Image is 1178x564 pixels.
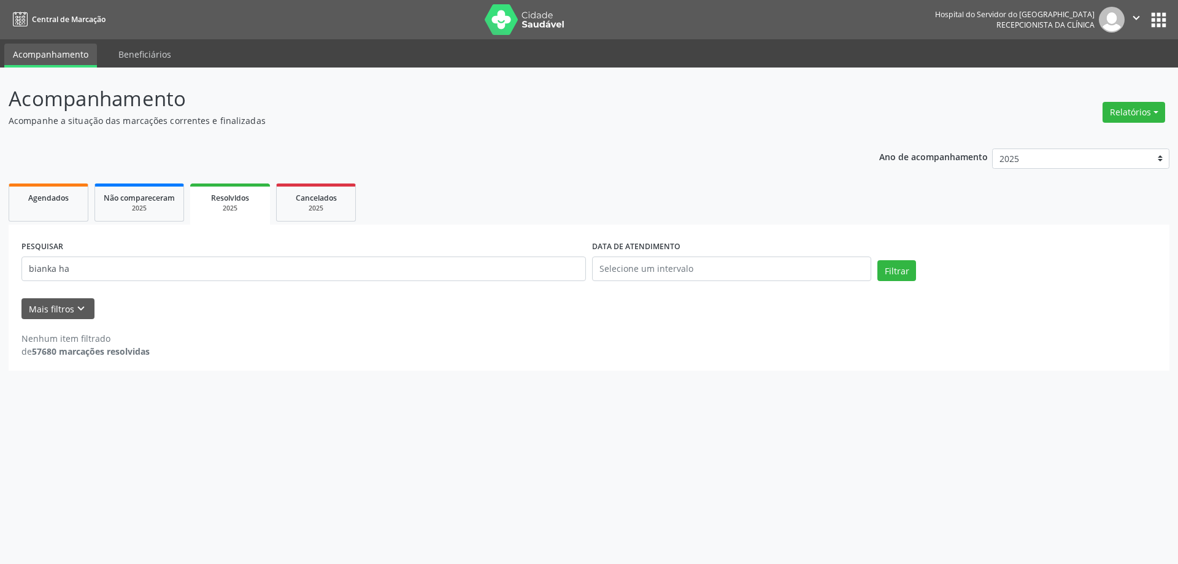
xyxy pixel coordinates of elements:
[211,193,249,203] span: Resolvidos
[28,193,69,203] span: Agendados
[296,193,337,203] span: Cancelados
[9,114,821,127] p: Acompanhe a situação das marcações correntes e finalizadas
[592,257,871,281] input: Selecione um intervalo
[1099,7,1125,33] img: img
[9,83,821,114] p: Acompanhamento
[32,346,150,357] strong: 57680 marcações resolvidas
[879,149,988,164] p: Ano de acompanhamento
[21,332,150,345] div: Nenhum item filtrado
[285,204,347,213] div: 2025
[1148,9,1169,31] button: apps
[21,345,150,358] div: de
[21,257,586,281] input: Nome, código do beneficiário ou CPF
[1103,102,1165,123] button: Relatórios
[1125,7,1148,33] button: 
[21,298,94,320] button: Mais filtroskeyboard_arrow_down
[4,44,97,68] a: Acompanhamento
[104,204,175,213] div: 2025
[104,193,175,203] span: Não compareceram
[1130,11,1143,25] i: 
[32,14,106,25] span: Central de Marcação
[74,302,88,315] i: keyboard_arrow_down
[110,44,180,65] a: Beneficiários
[592,238,680,257] label: DATA DE ATENDIMENTO
[996,20,1095,30] span: Recepcionista da clínica
[877,260,916,281] button: Filtrar
[9,9,106,29] a: Central de Marcação
[21,238,63,257] label: PESQUISAR
[935,9,1095,20] div: Hospital do Servidor do [GEOGRAPHIC_DATA]
[199,204,261,213] div: 2025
